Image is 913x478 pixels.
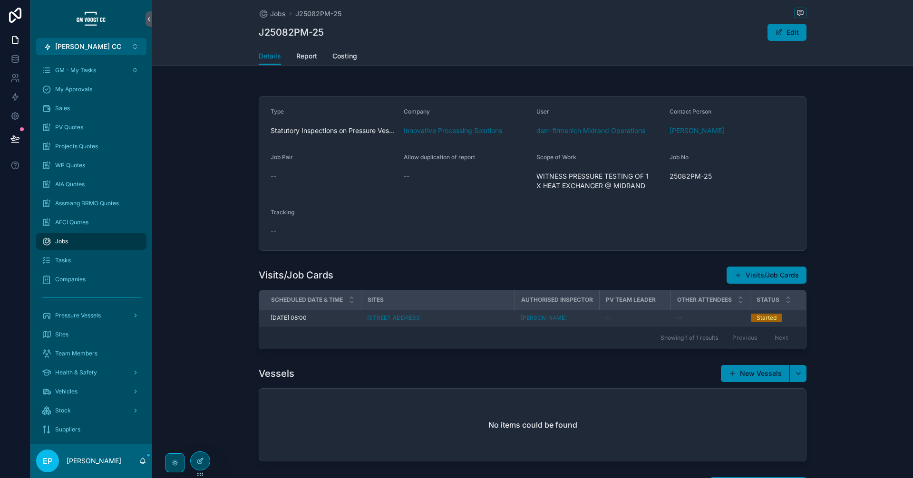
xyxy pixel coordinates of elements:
[271,296,343,304] span: Scheduled Date & Time
[751,314,810,322] a: Started
[36,345,146,362] a: Team Members
[721,365,789,382] button: New Vessels
[404,172,409,181] span: --
[270,9,286,19] span: Jobs
[521,314,594,322] a: [PERSON_NAME]
[55,369,97,376] span: Health & Safety
[271,126,396,135] span: Statutory Inspections on Pressure Vessels
[36,326,146,343] a: Sites
[606,296,656,304] span: PV Team Leader
[55,407,71,414] span: Stock
[55,105,70,112] span: Sales
[670,126,724,135] a: [PERSON_NAME]
[30,55,152,444] div: scrollable content
[55,350,97,357] span: Team Members
[271,108,284,115] span: Type
[36,119,146,136] a: PV Quotes
[259,48,281,66] a: Details
[55,312,101,319] span: Pressure Vessels
[55,162,85,169] span: WP Quotes
[55,67,96,74] span: GM - My Tasks
[368,296,384,304] span: Sites
[367,314,422,322] a: [STREET_ADDRESS]
[55,124,83,131] span: PV Quotes
[536,126,645,135] a: dsm-firmenich Midrand Operations
[36,176,146,193] a: AIA Quotes
[36,271,146,288] a: Companies
[767,24,806,41] button: Edit
[521,296,593,304] span: Authorised Inspector
[36,138,146,155] a: Projects Quotes
[36,38,146,55] button: Select Button
[36,233,146,250] a: Jobs
[129,65,141,76] div: 0
[36,81,146,98] a: My Approvals
[536,108,549,115] span: User
[36,195,146,212] a: Assmang BRMO Quotes
[43,455,52,467] span: EP
[55,238,68,245] span: Jobs
[271,314,356,322] a: [DATE] 08:00
[296,48,317,67] a: Report
[36,214,146,231] a: AECI Quotes
[677,296,732,304] span: Other attendees
[536,153,576,161] span: Scope of Work
[677,314,682,322] span: --
[295,9,341,19] a: J25082PM-25
[727,267,806,284] button: Visits/Job Cards
[536,172,662,191] span: WITNESS PRESSURE TESTING OF 1 X HEAT EXCHANGER @ MIDRAND
[259,51,281,61] span: Details
[757,296,779,304] span: Status
[36,252,146,269] a: Tasks
[55,276,86,283] span: Companies
[259,268,333,282] h1: Visits/Job Cards
[521,314,567,322] a: [PERSON_NAME]
[55,86,92,93] span: My Approvals
[259,26,324,39] h1: J25082PM-25
[55,42,121,51] span: [PERSON_NAME] CC
[55,257,71,264] span: Tasks
[55,143,98,150] span: Projects Quotes
[271,227,276,236] span: --
[55,426,80,433] span: Suppliers
[36,421,146,438] a: Suppliers
[757,314,777,322] div: Started
[271,153,293,161] span: Job Pair
[404,108,430,115] span: Company
[271,209,294,216] span: Tracking
[670,153,689,161] span: Job No
[404,126,502,135] a: Innovative Processing Solutions
[55,219,88,226] span: AECI Quotes
[488,419,577,430] h2: No items could be found
[76,11,107,27] img: App logo
[296,51,317,61] span: Report
[259,367,294,380] h1: Vessels
[36,157,146,174] a: WP Quotes
[670,172,795,181] span: 25082PM-25
[55,388,78,395] span: Vehicles
[55,331,68,338] span: Sites
[332,51,357,61] span: Costing
[36,383,146,400] a: Vehicles
[677,314,745,322] a: --
[36,62,146,79] a: GM - My Tasks0
[367,314,509,322] a: [STREET_ADDRESS]
[259,9,286,19] a: Jobs
[55,200,119,207] span: Assmang BRMO Quotes
[271,314,307,322] span: [DATE] 08:00
[36,364,146,381] a: Health & Safety
[55,181,85,188] span: AIA Quotes
[36,307,146,324] a: Pressure Vessels
[67,456,121,466] p: [PERSON_NAME]
[36,100,146,117] a: Sales
[605,314,665,322] a: --
[404,153,475,161] span: Allow duplication of report
[271,172,276,181] span: --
